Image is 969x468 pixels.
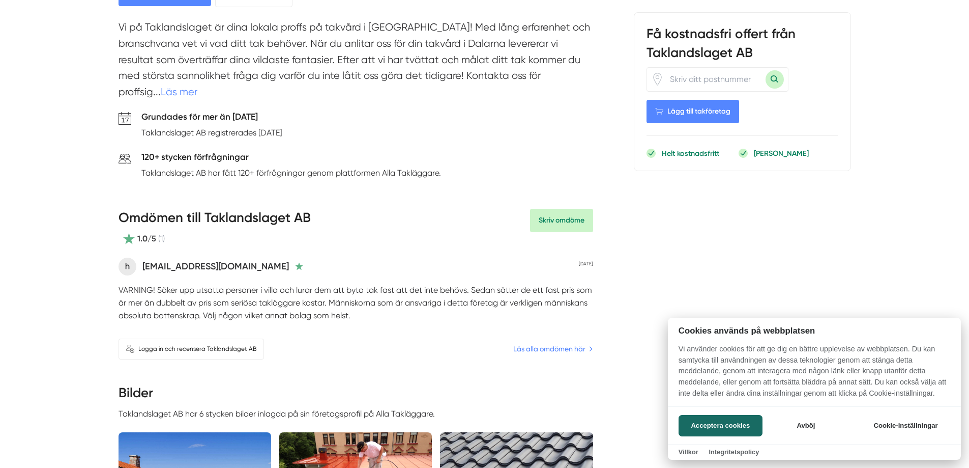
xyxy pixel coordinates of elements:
button: Acceptera cookies [679,415,762,436]
h2: Cookies används på webbplatsen [668,326,961,336]
a: Integritetspolicy [709,448,759,456]
button: Cookie-inställningar [861,415,950,436]
p: Vi använder cookies för att ge dig en bättre upplevelse av webbplatsen. Du kan samtycka till anvä... [668,344,961,406]
button: Avböj [766,415,846,436]
a: Villkor [679,448,698,456]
